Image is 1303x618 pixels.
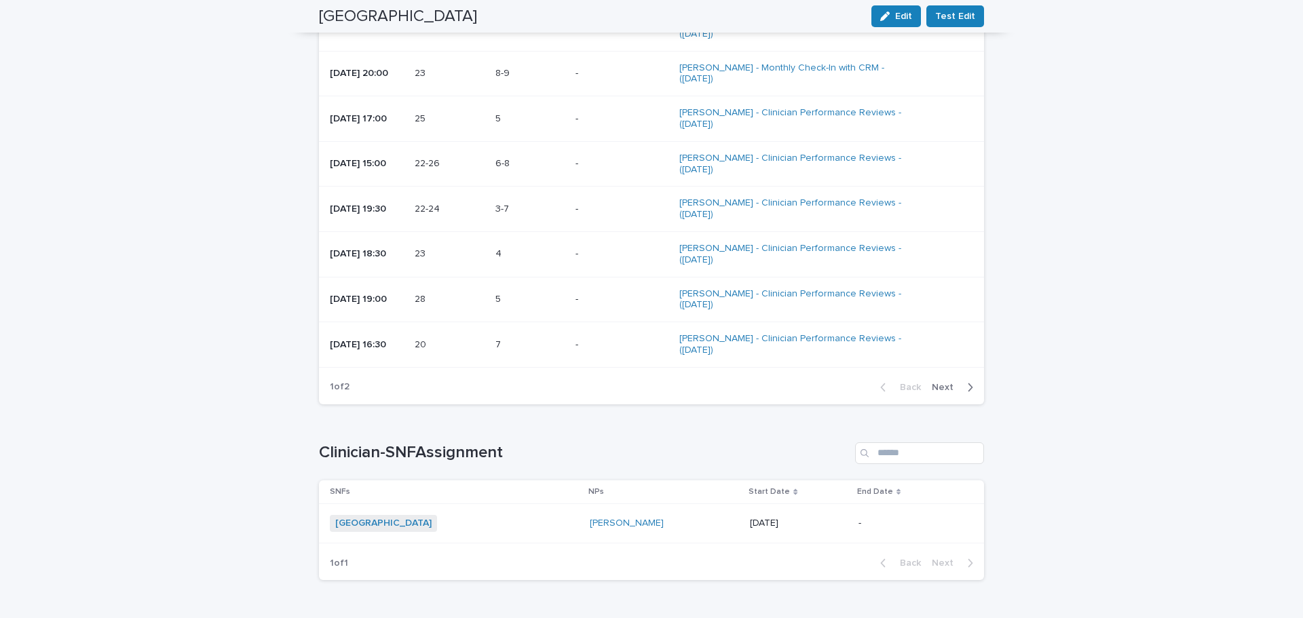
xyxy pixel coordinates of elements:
p: 1 of 1 [319,547,359,580]
a: [PERSON_NAME] - Clinician Performance Reviews - ([DATE]) [679,333,917,356]
span: Next [932,558,962,568]
p: [DATE] [750,518,847,529]
p: 8-9 [495,65,512,79]
tr: [DATE] 16:302020 77 -[PERSON_NAME] - Clinician Performance Reviews - ([DATE]) [319,322,984,368]
p: [DATE] 16:30 [330,339,404,351]
p: - [575,204,668,215]
p: 1 of 2 [319,370,360,404]
a: [PERSON_NAME] - Clinician Performance Reviews - ([DATE]) [679,197,917,220]
span: Test Edit [935,9,975,23]
p: 28 [415,291,428,305]
input: Search [855,442,984,464]
p: - [575,68,668,79]
tr: [DATE] 18:302323 44 -[PERSON_NAME] - Clinician Performance Reviews - ([DATE]) [319,231,984,277]
p: - [858,518,962,529]
p: - [575,248,668,260]
a: [PERSON_NAME] - Monthly Check-In with CRM - ([DATE]) [679,62,917,85]
span: Next [932,383,962,392]
a: [PERSON_NAME] - Clinician Performance Reviews - ([DATE]) [679,288,917,311]
a: [PERSON_NAME] - Clinician Performance Reviews - ([DATE]) [679,153,917,176]
h1: Clinician-SNFAssignment [319,443,850,463]
tr: [DATE] 19:3022-2422-24 3-73-7 -[PERSON_NAME] - Clinician Performance Reviews - ([DATE]) [319,187,984,232]
span: Back [892,558,921,568]
p: 5 [495,111,504,125]
p: NPs [588,484,604,499]
p: 6-8 [495,155,512,170]
a: [GEOGRAPHIC_DATA] [335,518,432,529]
h2: [GEOGRAPHIC_DATA] [319,7,477,26]
p: End Date [857,484,893,499]
a: [PERSON_NAME] - Clinician Performance Reviews - ([DATE]) [679,107,917,130]
p: [DATE] 19:30 [330,204,404,215]
button: Next [926,381,984,393]
p: [DATE] 20:00 [330,68,404,79]
tr: [DATE] 20:002323 8-98-9 -[PERSON_NAME] - Monthly Check-In with CRM - ([DATE]) [319,51,984,96]
p: - [575,158,668,170]
span: Back [892,383,921,392]
a: [PERSON_NAME] [590,518,664,529]
p: - [575,294,668,305]
p: 20 [415,336,429,351]
p: 23 [415,246,428,260]
button: Test Edit [926,5,984,27]
p: 25 [415,111,428,125]
p: [DATE] 17:00 [330,113,404,125]
p: Start Date [749,484,790,499]
span: Edit [895,12,912,21]
p: 22-26 [415,155,442,170]
p: 3-7 [495,201,512,215]
p: [DATE] 18:30 [330,248,404,260]
button: Back [869,381,926,393]
button: Back [869,557,926,569]
p: 7 [495,336,504,351]
p: [DATE] 19:00 [330,294,404,305]
p: 23 [415,65,428,79]
p: [DATE] 15:00 [330,158,404,170]
tr: [GEOGRAPHIC_DATA] [PERSON_NAME] [DATE]- [319,504,984,543]
p: 22-24 [415,201,442,215]
a: [PERSON_NAME] - Clinician Performance Reviews - ([DATE]) [679,243,917,266]
tr: [DATE] 17:002525 55 -[PERSON_NAME] - Clinician Performance Reviews - ([DATE]) [319,96,984,142]
p: - [575,339,668,351]
tr: [DATE] 19:002828 55 -[PERSON_NAME] - Clinician Performance Reviews - ([DATE]) [319,277,984,322]
button: Next [926,557,984,569]
tr: [DATE] 15:0022-2622-26 6-86-8 -[PERSON_NAME] - Clinician Performance Reviews - ([DATE]) [319,141,984,187]
p: - [575,113,668,125]
button: Edit [871,5,921,27]
p: 5 [495,291,504,305]
p: 4 [495,246,504,260]
p: SNFs [330,484,350,499]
